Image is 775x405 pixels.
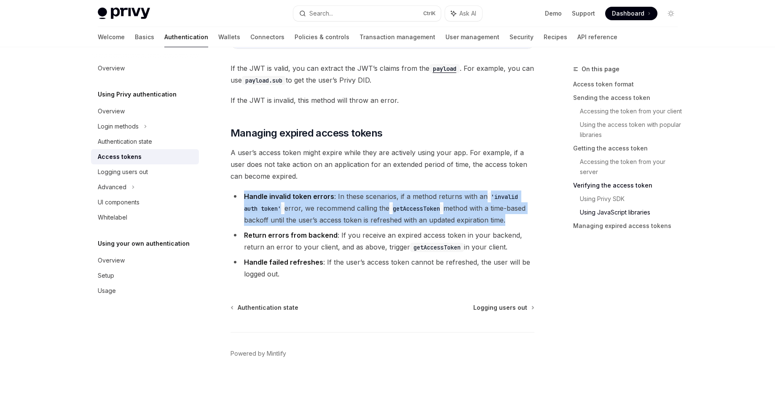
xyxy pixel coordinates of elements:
li: : In these scenarios, if a method returns with an error, we recommend calling the method with a t... [231,190,534,226]
button: Search...CtrlK [293,6,441,21]
a: User management [445,27,499,47]
a: Basics [135,27,154,47]
a: Overview [91,104,199,119]
a: Access tokens [91,149,199,164]
a: Sending the access token [573,91,684,105]
div: Login methods [98,121,139,131]
span: On this page [582,64,619,74]
a: Managing expired access tokens [573,219,684,233]
a: Support [572,9,595,18]
a: Accessing the token from your server [580,155,684,179]
span: If the JWT is invalid, this method will throw an error. [231,94,534,106]
a: Powered by Mintlify [231,349,286,358]
span: Authentication state [238,303,298,312]
a: Logging users out [91,164,199,180]
div: Advanced [98,182,126,192]
strong: Return errors from backend [244,231,338,239]
div: Setup [98,271,114,281]
img: light logo [98,8,150,19]
a: Using JavaScript libraries [580,206,684,219]
a: Authentication state [91,134,199,149]
a: Verifying the access token [573,179,684,192]
code: payload.sub [242,76,286,85]
a: Usage [91,283,199,298]
a: Recipes [544,27,567,47]
span: Managing expired access tokens [231,126,383,140]
div: Overview [98,106,125,116]
a: payload [429,64,460,72]
div: UI components [98,197,139,207]
code: payload [429,64,460,73]
div: Whitelabel [98,212,127,223]
a: Getting the access token [573,142,684,155]
code: getAccessToken [410,243,464,252]
div: Overview [98,63,125,73]
a: Using the access token with popular libraries [580,118,684,142]
a: Wallets [218,27,240,47]
a: Overview [91,61,199,76]
div: Authentication state [98,137,152,147]
a: Dashboard [605,7,657,20]
strong: Handle failed refreshes [244,258,323,266]
a: Demo [545,9,562,18]
a: Connectors [250,27,284,47]
span: Ask AI [459,9,476,18]
div: Overview [98,255,125,266]
a: API reference [577,27,617,47]
strong: Handle invalid token errors [244,192,334,201]
div: Usage [98,286,116,296]
span: Logging users out [473,303,527,312]
a: Setup [91,268,199,283]
span: Ctrl K [423,10,436,17]
div: Logging users out [98,167,148,177]
span: A user’s access token might expire while they are actively using your app. For example, if a user... [231,147,534,182]
a: Overview [91,253,199,268]
button: Toggle dark mode [664,7,678,20]
h5: Using your own authentication [98,239,190,249]
a: Authentication [164,27,208,47]
a: Logging users out [473,303,534,312]
li: : If the user’s access token cannot be refreshed, the user will be logged out. [231,256,534,280]
a: Security [510,27,534,47]
li: : If you receive an expired access token in your backend, return an error to your client, and as ... [231,229,534,253]
code: 'invalid auth token' [244,192,518,213]
a: Access token format [573,78,684,91]
span: Dashboard [612,9,644,18]
button: Ask AI [445,6,482,21]
span: If the JWT is valid, you can extract the JWT’s claims from the . For example, you can use to get ... [231,62,534,86]
h5: Using Privy authentication [98,89,177,99]
div: Access tokens [98,152,142,162]
a: Welcome [98,27,125,47]
code: getAccessToken [389,204,443,213]
a: Policies & controls [295,27,349,47]
a: UI components [91,195,199,210]
a: Using Privy SDK [580,192,684,206]
div: Search... [309,8,333,19]
a: Accessing the token from your client [580,105,684,118]
a: Whitelabel [91,210,199,225]
a: Authentication state [231,303,298,312]
a: Transaction management [359,27,435,47]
